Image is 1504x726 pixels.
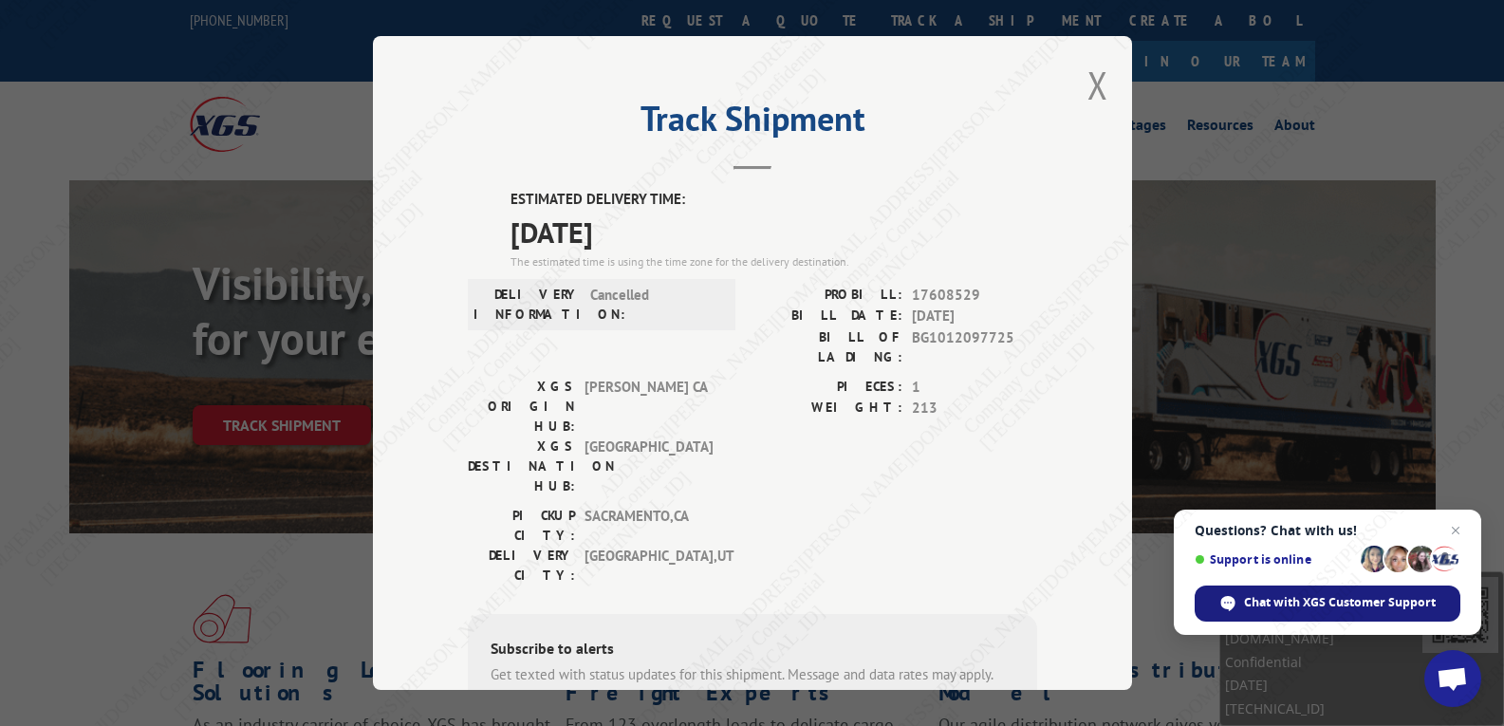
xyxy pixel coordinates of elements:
span: [DATE] [511,211,1037,253]
div: Chat with XGS Customer Support [1195,586,1460,622]
label: BILL OF LADING: [752,327,902,367]
label: PICKUP CITY: [468,506,575,546]
span: BG1012097725 [912,327,1037,367]
span: Questions? Chat with us! [1195,523,1460,538]
h2: Track Shipment [468,105,1037,141]
span: Close chat [1444,519,1467,542]
div: Get texted with status updates for this shipment. Message and data rates may apply. Message frequ... [491,664,1014,707]
label: PROBILL: [752,285,902,307]
span: SACRAMENTO , CA [585,506,713,546]
label: BILL DATE: [752,306,902,327]
button: Close modal [1087,60,1108,110]
span: Support is online [1195,552,1354,567]
span: [PERSON_NAME] CA [585,377,713,437]
span: Cancelled [590,285,718,325]
label: DELIVERY INFORMATION: [473,285,581,325]
span: 213 [912,398,1037,419]
span: [GEOGRAPHIC_DATA] [585,437,713,496]
span: [GEOGRAPHIC_DATA] , UT [585,546,713,586]
label: ESTIMATED DELIVERY TIME: [511,189,1037,211]
label: XGS ORIGIN HUB: [468,377,575,437]
label: DELIVERY CITY: [468,546,575,586]
div: Subscribe to alerts [491,637,1014,664]
span: 1 [912,377,1037,399]
label: WEIGHT: [752,398,902,419]
span: [DATE] [912,306,1037,327]
label: XGS DESTINATION HUB: [468,437,575,496]
span: Chat with XGS Customer Support [1244,594,1436,611]
div: The estimated time is using the time zone for the delivery destination. [511,253,1037,270]
div: Open chat [1424,650,1481,707]
span: 17608529 [912,285,1037,307]
label: PIECES: [752,377,902,399]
